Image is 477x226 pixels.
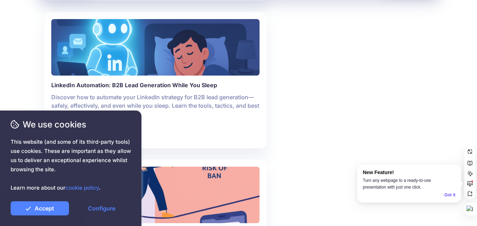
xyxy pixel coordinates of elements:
a: Accept [11,201,69,215]
span: This website (and some of its third-party tools) use cookies. These are important as they allow u... [11,137,131,192]
span: We use cookies [11,118,131,131]
b: LinkedIn Automation: B2B Lead Generation While You Sleep [51,81,260,89]
img: Justine Van Noort [51,19,260,76]
img: Justine Van Noort [51,167,260,223]
p: Discover how to automate your LinkedIn strategy for B2B lead generation—safely, effectively, and ... [51,93,260,118]
a: cookie policy [65,184,99,191]
a: Configure [72,201,131,215]
a: LinkedIn Automation: B2B Lead Generation While You SleepDiscover how to automate your LinkedIn st... [51,46,260,118]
